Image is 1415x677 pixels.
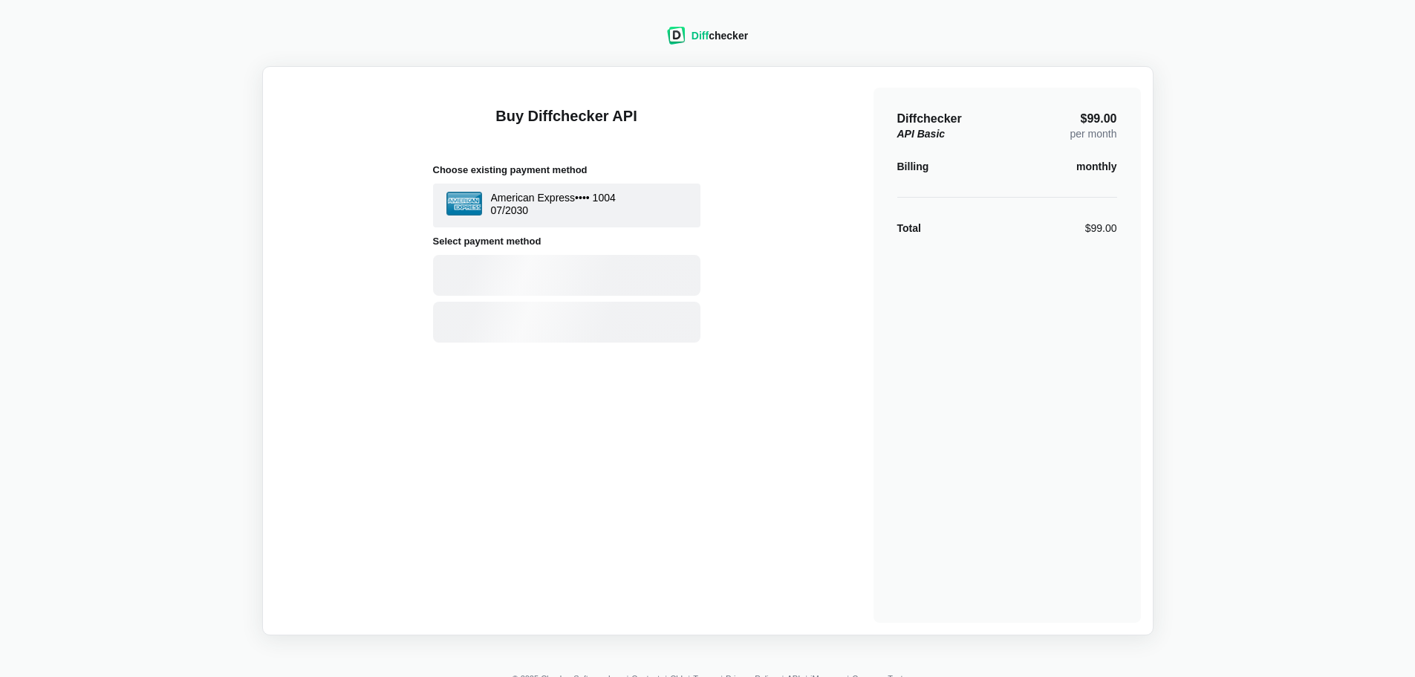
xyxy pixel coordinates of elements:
span: Diffchecker [897,112,962,125]
div: checker [692,28,748,43]
div: Billing [897,159,929,174]
a: Diffchecker logoDiffchecker [667,35,748,47]
div: monthly [1076,159,1116,174]
button: American Express LogoAmerican Express•••• 100407/2030 [433,184,700,227]
span: Diff [692,30,709,42]
h1: Buy Diffchecker API [433,106,700,144]
div: $99.00 [1085,221,1117,236]
img: American Express Logo [446,192,482,216]
h2: Select payment method [433,233,700,249]
span: $99.00 [1081,113,1117,125]
h2: Choose existing payment method [433,162,700,178]
img: Diffchecker logo [667,27,686,45]
strong: Total [897,222,921,234]
div: American Express •••• 1004 07 / 2030 [491,192,616,220]
div: per month [1070,111,1116,141]
em: API Basic [897,128,946,140]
